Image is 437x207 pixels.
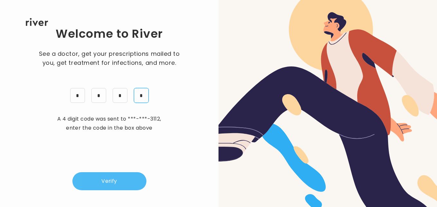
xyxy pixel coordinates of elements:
[37,49,182,67] span: See a doctor, get your prescriptions mailed to you, get treatment for infections, and more.
[53,114,166,133] p: A 4 digit code was sent to , enter the code in the box above
[56,26,163,42] h1: Welcome to River
[134,88,149,103] input: 9
[113,88,127,103] input: 3
[91,88,106,103] input: 2
[70,88,85,103] input: 2
[72,172,146,190] button: Verify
